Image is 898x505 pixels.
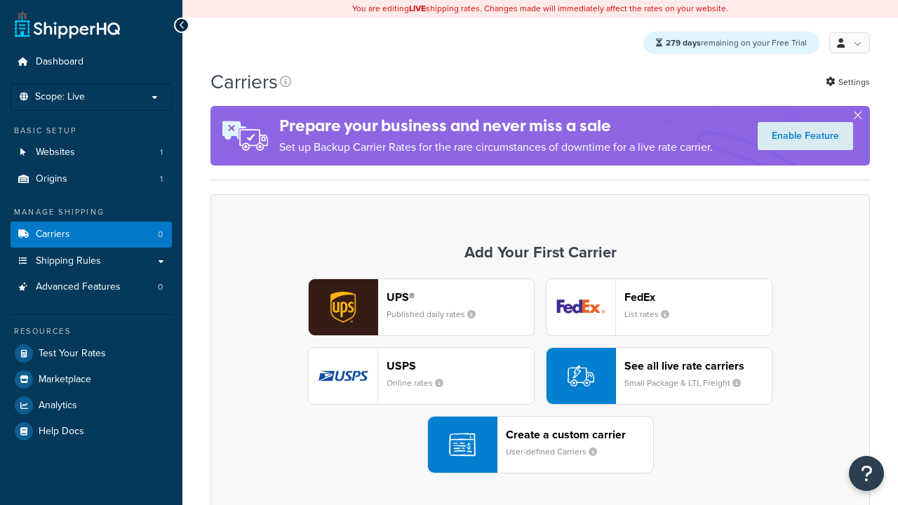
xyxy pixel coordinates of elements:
[11,140,172,166] li: Websites
[427,416,654,473] button: Create a custom carrierUser-defined Carriers
[11,274,172,300] a: Advanced Features 0
[506,445,608,458] small: User-defined Carriers
[309,279,377,335] img: ups logo
[11,341,172,366] a: Test Your Rates
[279,137,713,157] p: Set up Backup Carrier Rates for the rare circumstances of downtime for a live rate carrier.
[35,91,85,103] span: Scope: Live
[758,122,853,150] a: Enable Feature
[309,348,377,404] img: usps logo
[624,359,772,372] header: See all live rate carriers
[624,377,752,389] small: Small Package & LTL Freight
[11,166,172,192] a: Origins 1
[36,56,83,68] span: Dashboard
[210,68,278,95] h1: Carriers
[387,377,455,389] small: Online rates
[225,244,855,261] h3: Add Your First Carrier
[568,363,594,389] img: icon-carrier-liverate-becf4550.svg
[39,400,77,412] span: Analytics
[506,428,653,441] header: Create a custom carrier
[36,281,121,293] span: Advanced Features
[624,290,772,304] header: FedEx
[11,140,172,166] a: Websites 1
[308,347,535,405] button: usps logoUSPSOnline rates
[39,426,84,438] span: Help Docs
[849,456,884,491] button: Open Resource Center
[11,49,172,75] a: Dashboard
[308,278,535,336] button: ups logoUPS®Published daily rates
[11,166,172,192] li: Origins
[546,347,772,405] button: See all live rate carriersSmall Package & LTL Freight
[11,206,172,218] div: Manage Shipping
[11,248,172,274] a: Shipping Rules
[36,147,75,159] span: Websites
[160,173,163,185] span: 1
[387,359,534,372] header: USPS
[11,125,172,137] div: Basic Setup
[36,255,101,267] span: Shipping Rules
[210,106,279,166] img: ad-rules-rateshop-fe6ec290ccb7230408bd80ed9643f0289d75e0ffd9eb532fc0e269fcd187b520.png
[624,308,681,321] small: List rates
[11,325,172,337] div: Resources
[279,114,713,137] h4: Prepare your business and never miss a sale
[39,374,91,386] span: Marketplace
[409,2,426,15] b: LIVE
[15,11,120,39] a: ShipperHQ Home
[158,229,163,241] span: 0
[11,367,172,392] a: Marketplace
[11,274,172,300] li: Advanced Features
[11,222,172,248] li: Carriers
[36,229,70,241] span: Carriers
[666,36,701,49] strong: 279 days
[547,279,615,335] img: fedEx logo
[36,173,67,185] span: Origins
[11,222,172,248] a: Carriers 0
[160,147,163,159] span: 1
[387,290,534,304] header: UPS®
[546,278,772,336] button: fedEx logoFedExList rates
[11,393,172,418] a: Analytics
[39,348,106,360] span: Test Your Rates
[643,32,819,54] div: remaining on your Free Trial
[449,431,476,458] img: icon-carrier-custom-c93b8a24.svg
[158,281,163,293] span: 0
[826,72,870,92] a: Settings
[11,419,172,444] a: Help Docs
[387,308,487,321] small: Published daily rates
